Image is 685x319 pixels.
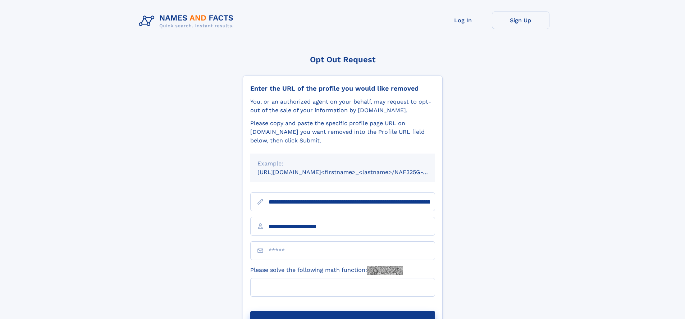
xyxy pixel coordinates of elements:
[136,12,239,31] img: Logo Names and Facts
[250,266,403,275] label: Please solve the following math function:
[257,159,428,168] div: Example:
[243,55,443,64] div: Opt Out Request
[434,12,492,29] a: Log In
[257,169,449,176] small: [URL][DOMAIN_NAME]<firstname>_<lastname>/NAF325G-xxxxxxxx
[492,12,549,29] a: Sign Up
[250,97,435,115] div: You, or an authorized agent on your behalf, may request to opt-out of the sale of your informatio...
[250,85,435,92] div: Enter the URL of the profile you would like removed
[250,119,435,145] div: Please copy and paste the specific profile page URL on [DOMAIN_NAME] you want removed into the Pr...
